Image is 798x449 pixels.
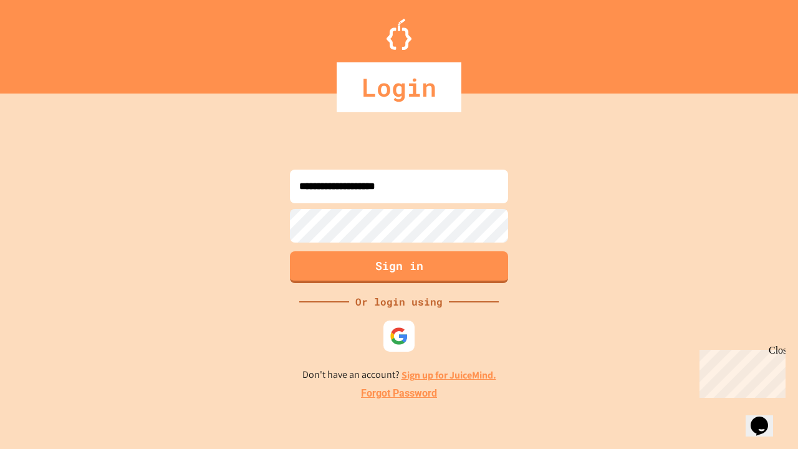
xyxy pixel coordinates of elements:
div: Login [337,62,461,112]
iframe: chat widget [746,399,786,437]
div: Chat with us now!Close [5,5,86,79]
button: Sign in [290,251,508,283]
a: Forgot Password [361,386,437,401]
p: Don't have an account? [302,367,496,383]
img: Logo.svg [387,19,411,50]
img: google-icon.svg [390,327,408,345]
iframe: chat widget [695,345,786,398]
a: Sign up for JuiceMind. [401,369,496,382]
div: Or login using [349,294,449,309]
